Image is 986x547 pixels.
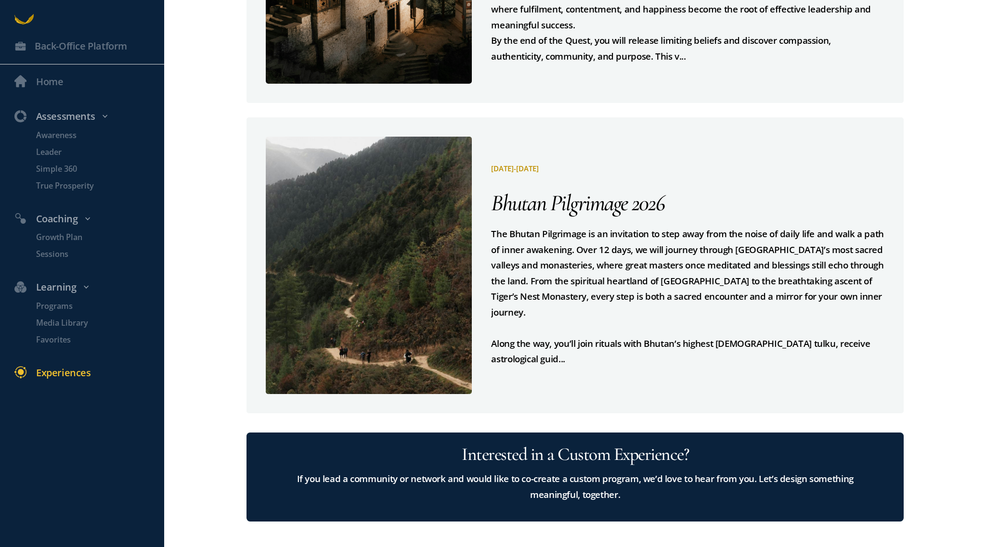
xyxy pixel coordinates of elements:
p: Simple 360 [36,163,162,175]
h1: Interested in a Custom Experience? [275,442,875,466]
pre: The Bhutan Pilgrimage is an invitation to step away from the noise of daily life and walk a path ... [491,226,884,367]
span: Bhutan Pilgrimage 2026 [491,189,664,217]
p: Sessions [36,248,162,260]
p: Growth Plan [36,231,162,243]
a: Leader [22,146,164,158]
p: Media Library [36,317,162,329]
div: Experiences [36,365,91,381]
a: Media Library [22,317,164,329]
p: Favorites [36,334,162,346]
a: Programs [22,300,164,312]
span: [DATE]-[DATE] [491,164,539,173]
a: Growth Plan [22,231,164,243]
div: Back-Office Platform [35,38,127,54]
p: Awareness [36,129,162,141]
p: Leader [36,146,162,158]
a: Sessions [22,248,164,260]
a: Favorites [22,334,164,346]
div: Home [36,74,63,90]
p: True Prosperity [36,180,162,192]
a: Simple 360 [22,163,164,175]
div: Learning [7,280,169,295]
p: If you lead a community or network and would like to co-create a custom program, we’d love to hea... [275,471,875,502]
a: Awareness [22,129,164,141]
a: True Prosperity [22,180,164,192]
p: Programs [36,300,162,312]
div: Assessments [7,109,169,125]
div: Coaching [7,211,169,227]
